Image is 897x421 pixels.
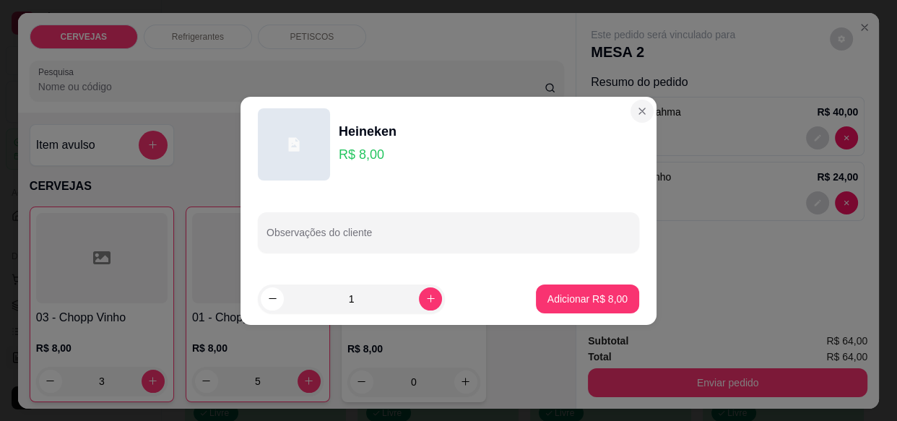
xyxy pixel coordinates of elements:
[261,287,284,311] button: decrease-product-quantity
[339,121,396,142] div: Heineken
[547,292,628,306] p: Adicionar R$ 8,00
[536,285,639,313] button: Adicionar R$ 8,00
[266,231,630,246] input: Observações do cliente
[339,144,396,165] p: R$ 8,00
[630,100,654,123] button: Close
[419,287,442,311] button: increase-product-quantity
